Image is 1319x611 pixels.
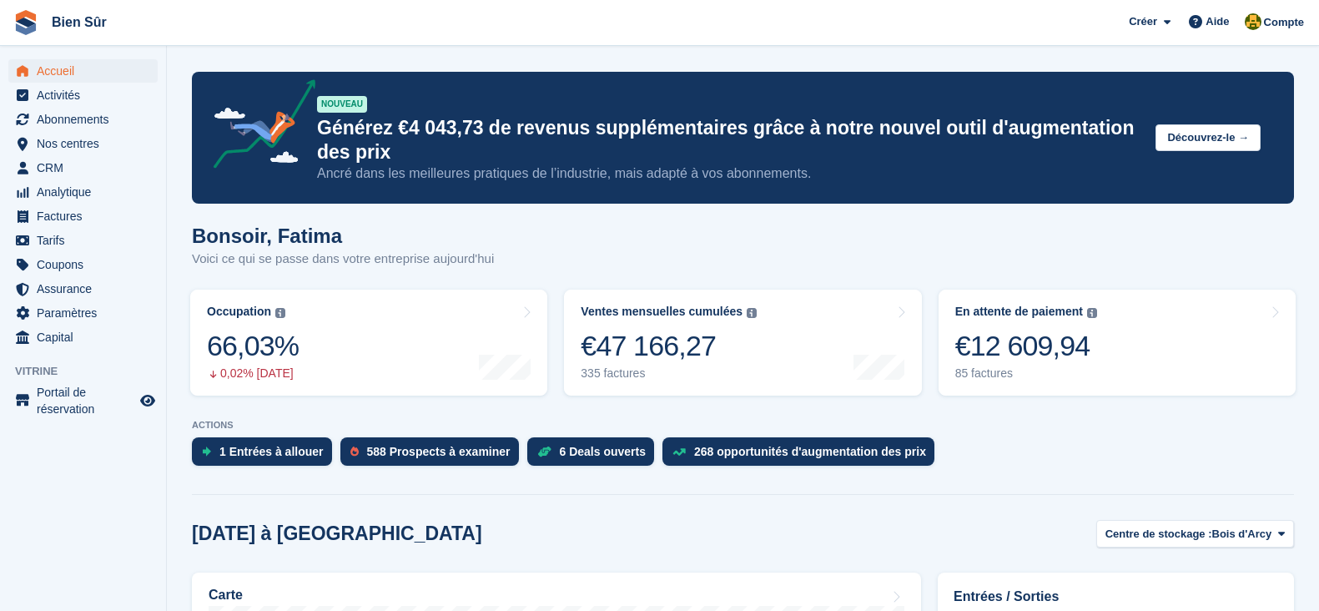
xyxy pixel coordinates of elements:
img: prospect-51fa495bee0391a8d652442698ab0144808aea92771e9ea1ae160a38d050c398.svg [350,447,359,457]
div: 85 factures [955,366,1097,381]
img: price-adjustments-announcement-icon-8257ccfd72463d97f412b2fc003d46551f7dbcb40ab6d574587a9cd5c0d94... [199,79,316,174]
span: Activités [37,83,137,107]
span: Assurance [37,277,137,300]
p: ACTIONS [192,420,1294,431]
span: Accueil [37,59,137,83]
img: icon-info-grey-7440780725fd019a000dd9b08b2336e03edf1995a4989e88bcd33f0948082b44.svg [275,308,285,318]
div: Ventes mensuelles cumulées [581,305,743,319]
div: NOUVEAU [317,96,367,113]
span: Aide [1206,13,1229,30]
a: Occupation 66,03% 0,02% [DATE] [190,290,547,396]
a: menu [8,205,158,228]
h2: Entrées / Sorties [954,587,1278,607]
a: menu [8,384,158,417]
div: En attente de paiement [955,305,1083,319]
a: menu [8,180,158,204]
img: price_increase_opportunities-93ffe204e8149a01c8c9dc8f82e8f89637d9d84a8eef4429ea346261dce0b2c0.svg [672,448,686,456]
div: 588 Prospects à examiner [367,445,511,458]
img: icon-info-grey-7440780725fd019a000dd9b08b2336e03edf1995a4989e88bcd33f0948082b44.svg [1087,308,1097,318]
button: Découvrez-le → [1155,124,1261,152]
div: 268 opportunités d'augmentation des prix [694,445,926,458]
span: Paramètres [37,301,137,325]
a: Bien Sûr [45,8,113,36]
a: menu [8,132,158,155]
a: 268 opportunités d'augmentation des prix [662,437,943,474]
img: deal-1b604bf984904fb50ccaf53a9ad4b4a5d6e5aea283cecdc64d6e3604feb123c2.svg [537,446,551,457]
a: menu [8,59,158,83]
a: 1 Entrées à allouer [192,437,340,474]
a: menu [8,83,158,107]
span: Nos centres [37,132,137,155]
a: menu [8,277,158,300]
div: Occupation [207,305,271,319]
span: Analytique [37,180,137,204]
a: Ventes mensuelles cumulées €47 166,27 335 factures [564,290,921,396]
p: Ancré dans les meilleures pratiques de l’industrie, mais adapté à vos abonnements. [317,164,1142,183]
span: Factures [37,205,137,228]
a: menu [8,108,158,131]
div: 66,03% [207,329,299,363]
img: stora-icon-8386f47178a22dfd0bd8f6a31ec36ba5ce8667c1dd55bd0f319d3a0aa187defe.svg [13,10,38,35]
h1: Bonsoir, Fatima [192,225,494,247]
a: menu [8,326,158,349]
a: Boutique d'aperçu [138,391,158,411]
h2: [DATE] à [GEOGRAPHIC_DATA] [192,523,482,545]
div: €12 609,94 [955,329,1097,363]
a: menu [8,301,158,325]
p: Voici ce qui se passe dans votre entreprise aujourd'hui [192,250,494,269]
span: Centre de stockage : [1105,526,1212,543]
a: menu [8,229,158,252]
img: Fatima Kelaaoui [1245,13,1261,30]
span: Créer [1129,13,1157,30]
span: Compte [1264,14,1304,31]
span: Bois d'Arcy [1212,526,1272,543]
a: menu [8,253,158,276]
span: Coupons [37,253,137,276]
span: Capital [37,326,137,349]
a: 6 Deals ouverts [527,437,663,474]
img: icon-info-grey-7440780725fd019a000dd9b08b2336e03edf1995a4989e88bcd33f0948082b44.svg [747,308,757,318]
a: 588 Prospects à examiner [340,437,527,474]
img: move_ins_to_allocate_icon-fdf77a2bb77ea45bf5b3d319d69a93e2d87916cf1d5bf7949dd705db3b84f3ca.svg [202,447,211,457]
h2: Carte [209,588,243,603]
a: menu [8,156,158,179]
a: En attente de paiement €12 609,94 85 factures [939,290,1296,396]
div: 6 Deals ouverts [560,445,647,458]
span: Tarifs [37,229,137,252]
button: Centre de stockage : Bois d'Arcy [1096,520,1294,548]
div: 1 Entrées à allouer [219,445,324,458]
div: 0,02% [DATE] [207,366,299,381]
span: Vitrine [15,363,166,380]
div: 335 factures [581,366,757,381]
span: CRM [37,156,137,179]
span: Abonnements [37,108,137,131]
span: Portail de réservation [37,384,137,417]
p: Générez €4 043,73 de revenus supplémentaires grâce à notre nouvel outil d'augmentation des prix [317,116,1142,164]
div: €47 166,27 [581,329,757,363]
